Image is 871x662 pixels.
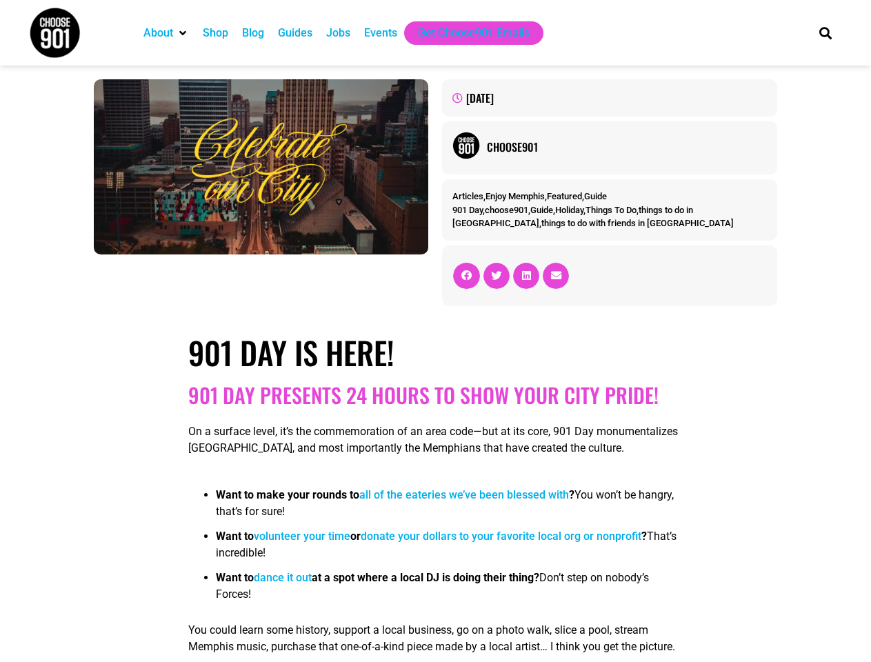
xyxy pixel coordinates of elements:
a: Guide [530,205,553,215]
a: volunteer your time [254,530,350,543]
a: all of the eateries we’ve been blessed with [359,488,569,501]
li: You won’t be hangry, that’s for sure! [216,487,683,528]
li: That’s incredible! [216,528,683,570]
strong: Want to at a spot where a local DJ is doing their thing? [216,571,539,584]
div: Share on facebook [453,263,479,289]
a: Jobs [326,25,350,41]
a: donate your dollars to your favorite local org or nonprofit [361,530,641,543]
a: Shop [203,25,228,41]
img: Picture of Choose901 [452,132,480,159]
a: Guides [278,25,312,41]
a: About [143,25,173,41]
a: choose901 [485,205,528,215]
h1: 901 Day is Here! [188,334,683,371]
a: things to do with friends in [GEOGRAPHIC_DATA] [541,218,734,228]
strong: Want to make your rounds to ? [216,488,574,501]
time: [DATE] [466,90,494,106]
div: Share on twitter [483,263,510,289]
span: , , , [452,191,607,201]
div: Share on linkedin [513,263,539,289]
div: Search [814,21,837,44]
a: Holiday [555,205,583,215]
p: You could learn some history, support a local business, go on a photo walk, slice a pool, stream ... [188,622,683,655]
a: Get Choose901 Emails [418,25,530,41]
a: 901 Day [452,205,483,215]
a: Articles [452,191,483,201]
div: Share on email [543,263,569,289]
a: Blog [242,25,264,41]
a: Things To Do [585,205,637,215]
a: Events [364,25,397,41]
a: dance it out [254,571,312,584]
div: About [137,21,196,45]
a: Guide [584,191,607,201]
p: On a surface level, it’s the commemoration of an area code—but at its core, 901 Day monumentalize... [188,423,683,457]
a: Featured [547,191,582,201]
strong: Want to or ? [216,530,647,543]
a: Choose901 [487,139,766,155]
nav: Main nav [137,21,796,45]
li: Don’t step on nobody’s Forces! [216,570,683,611]
span: , , , , , , [452,205,734,229]
a: Enjoy Memphis [485,191,545,201]
h2: 901 Day presents 24 hours to show your city pride! [188,383,683,408]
